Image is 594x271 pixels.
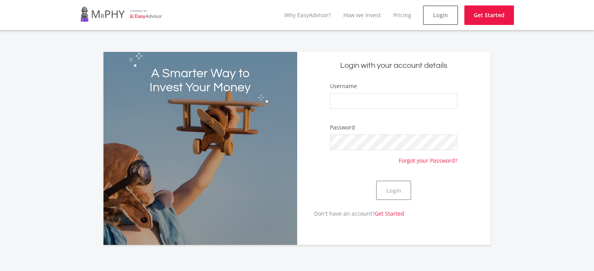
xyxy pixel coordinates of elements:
a: Get Started [375,210,404,217]
label: Password [330,124,355,131]
h5: Login with your account details [303,60,485,71]
a: Pricing [393,11,411,19]
a: How we invest [343,11,381,19]
p: Don't have an account? [297,209,404,218]
button: Login [376,181,411,200]
label: Username [330,82,357,90]
a: Why EasyAdvisor? [284,11,331,19]
a: Get Started [464,5,514,25]
h2: A Smarter Way to Invest Your Money [142,67,258,95]
a: Forgot your Password? [399,150,457,165]
a: Login [423,5,458,25]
